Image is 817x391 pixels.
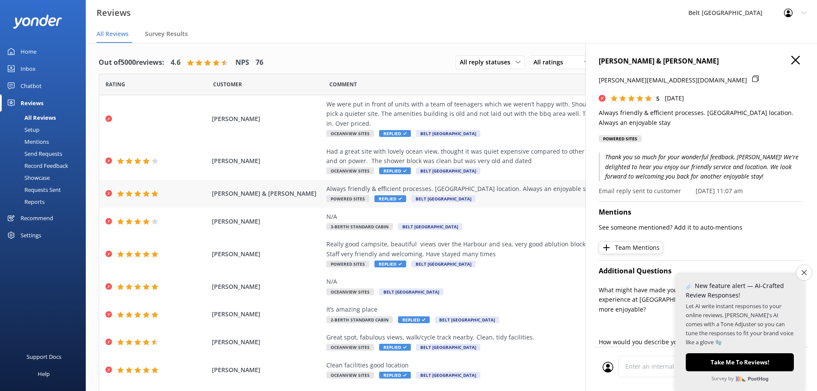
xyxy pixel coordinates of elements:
span: Replied [374,261,406,267]
div: N/A [326,277,717,286]
h3: Reviews [96,6,131,20]
span: Replied [379,167,411,174]
div: Home [21,43,36,60]
div: Recommend [21,209,53,227]
span: Date [213,80,242,88]
span: Belt [GEOGRAPHIC_DATA] [416,372,480,379]
div: N/A [326,212,717,221]
p: [PERSON_NAME][EMAIL_ADDRESS][DOMAIN_NAME] [599,76,747,85]
div: Reports [5,196,45,208]
span: All ratings [534,58,568,67]
p: What might have made your experience at [GEOGRAPHIC_DATA] more enjoyable? [599,285,702,314]
span: 2-Berth Standard Cabin [326,316,393,323]
p: How would you describe your Belt [GEOGRAPHIC_DATA] experience in terms of value for money? [599,337,702,366]
span: Belt [GEOGRAPHIC_DATA] [411,261,476,267]
p: Email reply sent to customer [599,186,681,196]
span: All reply statuses [460,58,516,67]
div: Really good campsite, beautiful views over the Harbour and sea, very good ablution blocks, nice a... [326,239,717,259]
span: [PERSON_NAME] [212,365,323,375]
div: Chatbot [21,77,42,94]
span: Survey Results [145,30,188,38]
span: Question [329,80,357,88]
span: Date [106,80,125,88]
h4: 76 [256,57,263,68]
p: [DATE] 11:07 am [696,186,743,196]
span: Replied [398,316,430,323]
h4: NPS [235,57,249,68]
span: [PERSON_NAME] [212,309,323,319]
span: Replied [379,130,411,137]
button: Close [791,56,800,65]
a: Setup [5,124,86,136]
span: 3-Berth Standard Cabin [326,223,393,230]
span: [PERSON_NAME] [212,114,323,124]
button: Team Mentions [599,241,663,254]
p: Thank you so much for your wonderful feedback, [PERSON_NAME]! We're delighted to hear you enjoy o... [599,152,804,181]
div: Inbox [21,60,36,77]
h4: 4.6 [171,57,181,68]
div: Always friendly & efficient processes. [GEOGRAPHIC_DATA] location. Always an enjoyable stay [326,184,717,194]
a: Send Requests [5,148,86,160]
div: Record Feedback [5,160,68,172]
p: [DATE] [665,94,684,103]
img: user_profile.svg [603,362,613,373]
span: Powered Sites [326,195,369,202]
a: Record Feedback [5,160,86,172]
div: Powered Sites [599,135,642,142]
span: Replied [374,195,406,202]
span: Belt [GEOGRAPHIC_DATA] [411,195,476,202]
span: Oceanview Sites [326,372,374,379]
img: yonder-white-logo.png [13,15,62,29]
span: Oceanview Sites [326,288,374,295]
span: [PERSON_NAME] [212,249,323,259]
a: Mentions [5,136,86,148]
span: Oceanview Sites [326,167,374,174]
p: See someone mentioned? Add it to auto-mentions [599,223,804,232]
div: Mentions [5,136,49,148]
span: Belt [GEOGRAPHIC_DATA] [416,344,480,351]
span: [PERSON_NAME] [212,217,323,226]
div: We were put in front of units with a team of teenagers which we weren’t happy with. Should have b... [326,100,717,128]
span: Belt [GEOGRAPHIC_DATA] [416,167,480,174]
h4: Out of 5000 reviews: [99,57,164,68]
span: [PERSON_NAME] & [PERSON_NAME] [212,189,323,198]
span: Belt [GEOGRAPHIC_DATA] [398,223,462,230]
span: [PERSON_NAME] [212,282,323,291]
div: Great spot, fabulous views, walk/cycle track nearby. Clean, tidy facilities. [326,333,717,342]
span: Belt [GEOGRAPHIC_DATA] [435,316,499,323]
div: Help [38,365,50,382]
div: Send Requests [5,148,62,160]
span: Belt [GEOGRAPHIC_DATA] [379,288,443,295]
div: Had a great site with lovely ocean view, thought it was quiet expensive compared to other camps w... [326,147,717,166]
a: All Reviews [5,112,86,124]
span: Oceanview Sites [326,130,374,137]
div: All Reviews [5,112,56,124]
a: Reports [5,196,86,208]
span: [PERSON_NAME] [212,337,323,347]
span: Replied [379,344,411,351]
a: Requests Sent [5,184,86,196]
div: Settings [21,227,41,244]
span: Powered Sites [326,261,369,267]
p: Always friendly & efficient processes. [GEOGRAPHIC_DATA] location. Always an enjoyable stay [599,108,804,127]
h4: Mentions [599,207,804,218]
div: Requests Sent [5,184,61,196]
div: Showcase [5,172,50,184]
h4: [PERSON_NAME] & [PERSON_NAME] [599,56,804,67]
a: Showcase [5,172,86,184]
div: Support Docs [27,348,61,365]
span: [PERSON_NAME] [212,156,323,166]
span: All Reviews [96,30,129,38]
h4: Additional Questions [599,266,804,277]
div: Reviews [21,94,43,112]
span: Belt [GEOGRAPHIC_DATA] [416,130,480,137]
span: Replied [379,372,411,379]
span: 5 [656,94,660,103]
div: It’s amazing place [326,305,717,314]
span: Oceanview Sites [326,344,374,351]
div: Clean facilities good location [326,361,717,370]
div: Setup [5,124,39,136]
